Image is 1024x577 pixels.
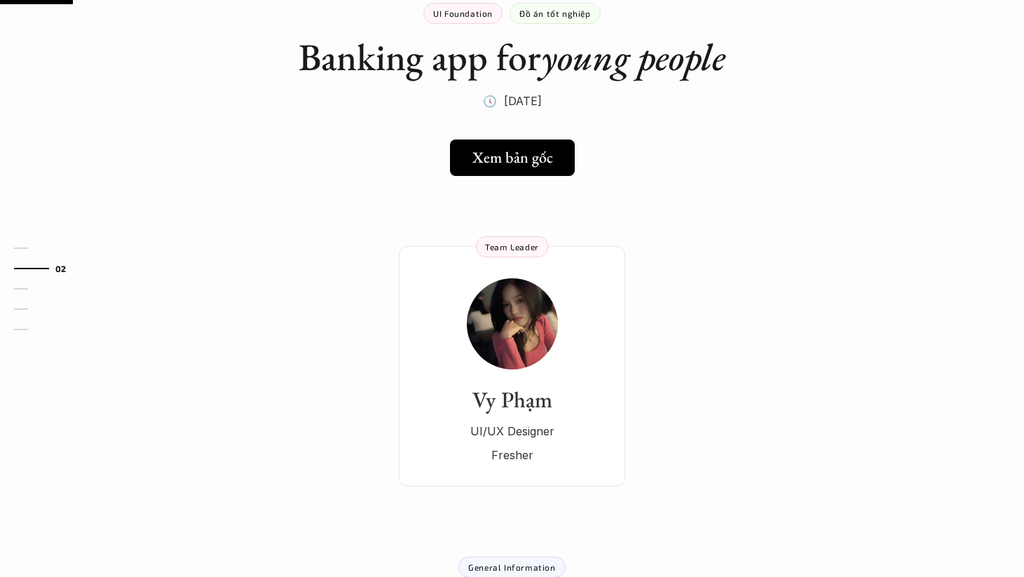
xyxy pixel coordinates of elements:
h5: Xem bản gốc [472,149,553,167]
a: 02 [14,260,81,277]
a: Vy PhạmUI/UX DesignerFresherTeam Leader [399,246,625,487]
p: Team Leader [485,242,539,252]
p: Đồ án tốt nghiệp [519,8,591,18]
h1: Banking app for [299,34,725,80]
strong: 02 [55,263,67,273]
em: young people [541,32,725,81]
p: UI Foundation [433,8,493,18]
p: 🕔 [DATE] [483,90,542,111]
a: Xem bản gốc [450,140,575,176]
h3: Vy Phạm [413,386,611,413]
p: Fresher [413,444,611,466]
p: UI/UX Designer [413,421,611,442]
p: General Information [468,562,555,572]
